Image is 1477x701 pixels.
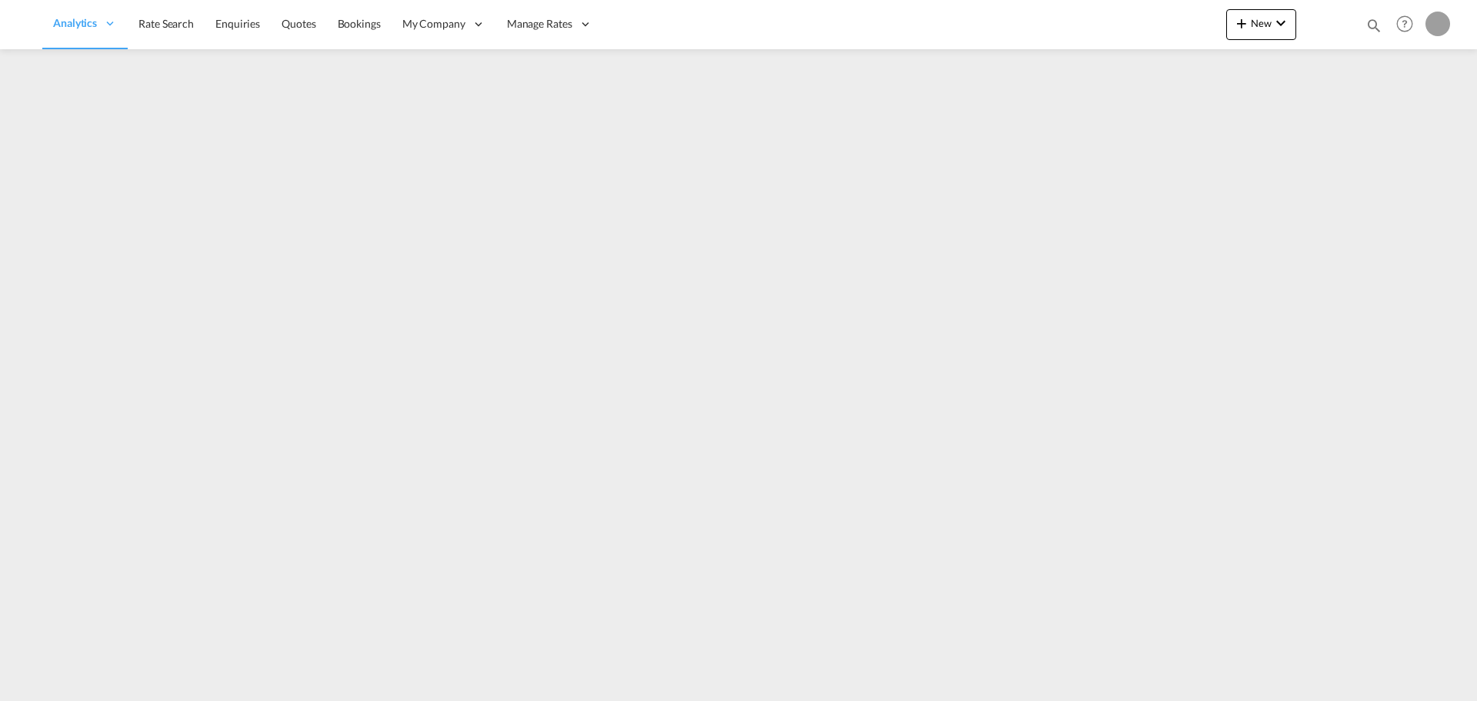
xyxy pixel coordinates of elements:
md-icon: icon-magnify [1365,17,1382,34]
span: Rate Search [138,17,194,30]
span: Analytics [53,15,97,31]
md-icon: icon-plus 400-fg [1232,14,1251,32]
span: Quotes [282,17,315,30]
span: New [1232,17,1290,29]
span: Bookings [338,17,381,30]
span: My Company [402,16,465,32]
span: Help [1392,11,1418,37]
span: Enquiries [215,17,260,30]
span: Manage Rates [507,16,572,32]
div: icon-magnify [1365,17,1382,40]
button: icon-plus 400-fgNewicon-chevron-down [1226,9,1296,40]
md-icon: icon-chevron-down [1272,14,1290,32]
div: Help [1392,11,1425,38]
